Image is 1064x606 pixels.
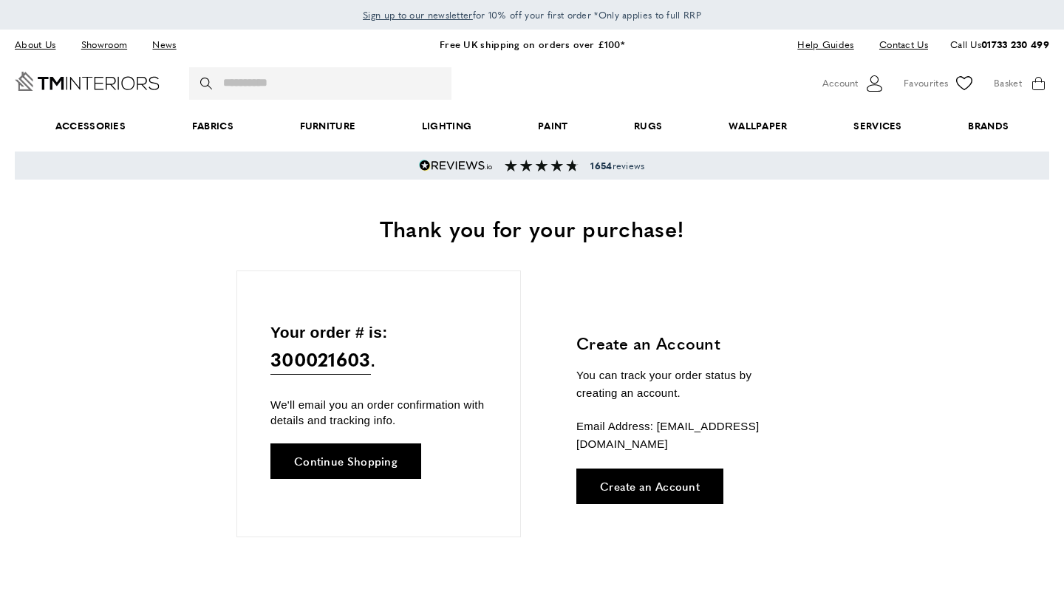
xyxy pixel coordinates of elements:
strong: 1654 [590,159,612,172]
button: Customer Account [822,72,885,95]
h3: Create an Account [576,332,794,355]
a: Create an Account [576,469,723,504]
a: Go to Home page [15,72,160,91]
a: Showroom [70,35,138,55]
a: Help Guides [786,35,864,55]
a: Free UK shipping on orders over £100* [440,37,624,51]
a: Wallpaper [695,103,820,149]
a: News [141,35,187,55]
p: Your order # is: . [270,320,487,375]
a: About Us [15,35,66,55]
a: Sign up to our newsletter [363,7,473,22]
span: reviews [590,160,644,171]
span: Favourites [904,75,948,91]
p: You can track your order status by creating an account. [576,367,794,402]
a: 01733 230 499 [981,37,1049,51]
a: Contact Us [868,35,928,55]
img: Reviews.io 5 stars [419,160,493,171]
a: Brands [935,103,1042,149]
a: Favourites [904,72,975,95]
span: Create an Account [600,480,700,491]
a: Continue Shopping [270,443,421,479]
a: Rugs [601,103,695,149]
p: Email Address: [EMAIL_ADDRESS][DOMAIN_NAME] [576,418,794,453]
span: for 10% off your first order *Only applies to full RRP [363,8,701,21]
a: Services [821,103,935,149]
button: Search [200,67,215,100]
a: Fabrics [159,103,267,149]
span: Account [822,75,858,91]
a: Paint [505,103,601,149]
p: Call Us [950,37,1049,52]
span: 300021603 [270,344,371,375]
span: Sign up to our newsletter [363,8,473,21]
a: Furniture [267,103,389,149]
img: Reviews section [505,160,579,171]
p: We'll email you an order confirmation with details and tracking info. [270,397,487,428]
span: Continue Shopping [294,455,398,466]
span: Thank you for your purchase! [380,212,684,244]
a: Lighting [389,103,505,149]
span: Accessories [22,103,159,149]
